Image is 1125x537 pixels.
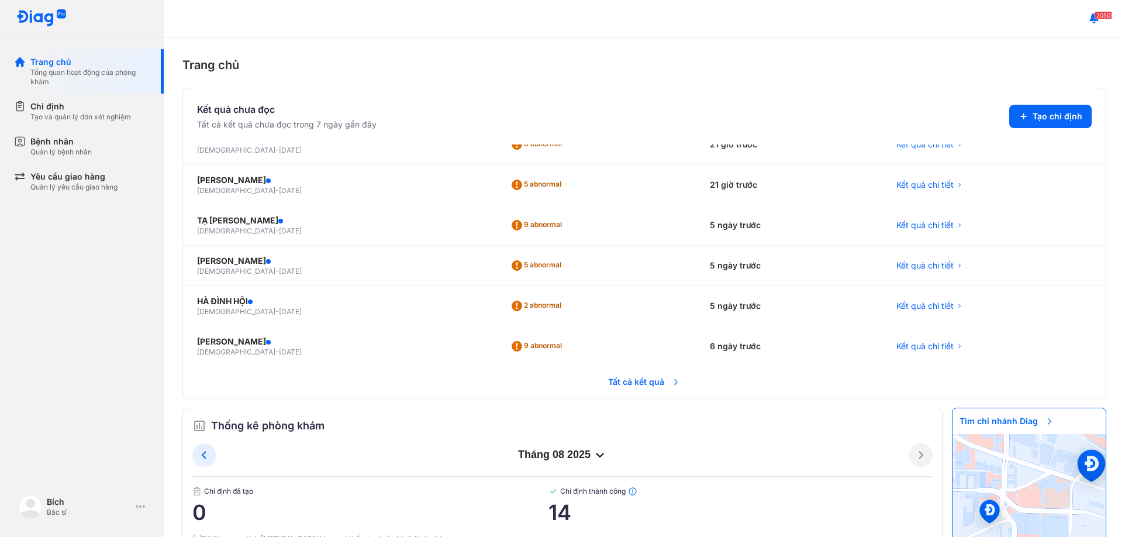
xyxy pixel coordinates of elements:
[896,179,954,191] span: Kết quả chi tiết
[192,487,202,496] img: document.50c4cfd0.svg
[192,419,206,433] img: order.5a6da16c.svg
[192,487,548,496] span: Chỉ định đã tạo
[279,267,302,276] span: [DATE]
[30,68,150,87] div: Tổng quan hoạt động của phòng khám
[896,260,954,271] span: Kết quả chi tiết
[30,171,118,183] div: Yêu cầu giao hàng
[30,136,92,147] div: Bệnh nhân
[279,186,302,195] span: [DATE]
[197,336,482,347] div: [PERSON_NAME]
[30,112,131,122] div: Tạo và quản lý đơn xét nghiệm
[30,183,118,192] div: Quản lý yêu cầu giao hàng
[510,216,567,235] div: 9 abnormal
[510,175,566,194] div: 5 abnormal
[197,186,275,195] span: [DEMOGRAPHIC_DATA]
[197,307,275,316] span: [DEMOGRAPHIC_DATA]
[197,174,482,186] div: [PERSON_NAME]
[279,146,302,154] span: [DATE]
[216,448,909,462] div: tháng 08 2025
[197,267,275,276] span: [DEMOGRAPHIC_DATA]
[211,418,325,434] span: Thống kê phòng khám
[696,205,882,246] div: 5 ngày trước
[275,146,279,154] span: -
[696,125,882,165] div: 21 giờ trước
[275,307,279,316] span: -
[696,286,882,326] div: 5 ngày trước
[275,186,279,195] span: -
[510,337,567,356] div: 9 abnormal
[182,56,1106,74] div: Trang chủ
[279,307,302,316] span: [DATE]
[510,297,566,315] div: 2 abnormal
[696,326,882,367] div: 6 ngày trước
[601,369,688,395] span: Tất cả kết quả
[275,347,279,356] span: -
[896,219,954,231] span: Kết quả chi tiết
[275,267,279,276] span: -
[197,347,275,356] span: [DEMOGRAPHIC_DATA]
[197,295,482,307] div: HÀ ĐÌNH HỘI
[953,408,1061,434] span: Tìm chi nhánh Diag
[197,255,482,267] div: [PERSON_NAME]
[1033,111,1082,122] span: Tạo chỉ định
[30,101,131,112] div: Chỉ định
[192,501,548,524] span: 0
[628,487,637,496] img: info.7e716105.svg
[548,487,558,496] img: checked-green.01cc79e0.svg
[279,347,302,356] span: [DATE]
[197,119,377,130] div: Tất cả kết quả chưa đọc trong 7 ngày gần đây
[696,246,882,286] div: 5 ngày trước
[896,139,954,150] span: Kết quả chi tiết
[47,496,131,508] div: Bích
[896,300,954,312] span: Kết quả chi tiết
[197,146,275,154] span: [DEMOGRAPHIC_DATA]
[47,508,131,517] div: Bác sĩ
[510,135,567,154] div: 6 abnormal
[19,495,42,518] img: logo
[197,215,482,226] div: TẠ [PERSON_NAME]
[1095,11,1112,19] span: 2050
[30,56,150,68] div: Trang chủ
[1009,105,1092,128] button: Tạo chỉ định
[279,226,302,235] span: [DATE]
[16,9,67,27] img: logo
[197,226,275,235] span: [DEMOGRAPHIC_DATA]
[275,226,279,235] span: -
[548,487,933,496] span: Chỉ định thành công
[896,340,954,352] span: Kết quả chi tiết
[197,102,377,116] div: Kết quả chưa đọc
[548,501,933,524] span: 14
[30,147,92,157] div: Quản lý bệnh nhân
[510,256,566,275] div: 5 abnormal
[696,165,882,205] div: 21 giờ trước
